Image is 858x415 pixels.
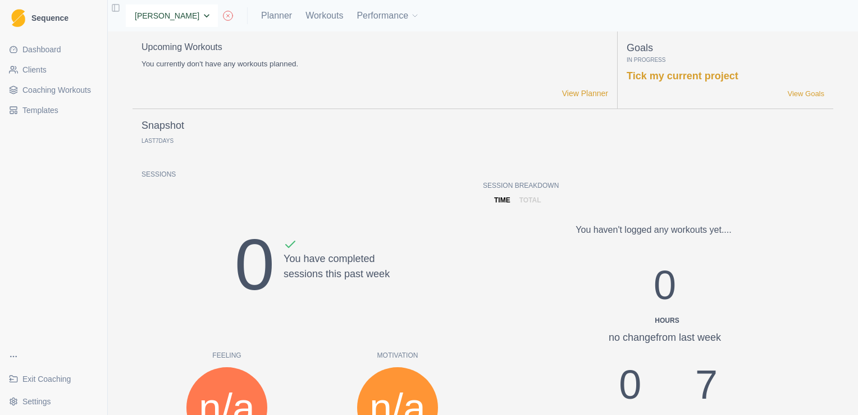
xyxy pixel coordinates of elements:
a: Dashboard [4,40,103,58]
a: Coaching Workouts [4,81,103,99]
p: time [494,195,510,205]
p: Motivation [312,350,483,360]
p: Sessions [142,169,483,179]
p: Goals [627,40,824,56]
p: Snapshot [142,118,184,133]
span: Clients [22,64,47,75]
a: Workouts [305,9,343,22]
div: 0 [235,211,275,319]
button: Performance [357,4,419,27]
p: Upcoming Workouts [142,40,608,54]
span: Coaching Workouts [22,84,91,96]
a: Templates [4,101,103,119]
a: Tick my current project [627,70,738,82]
a: View Planner [562,88,608,100]
span: Sequence [31,14,69,22]
span: Templates [22,105,58,116]
p: In Progress [627,56,824,64]
div: Hours [593,315,741,326]
div: You have completed sessions this past week [284,238,390,319]
button: Settings [4,393,103,411]
p: You haven't logged any workouts yet.... [576,223,731,237]
p: total [519,195,541,205]
p: Last Days [142,138,174,144]
p: Session Breakdown [483,181,824,191]
img: Logo [11,9,25,28]
span: Dashboard [22,44,61,55]
div: no change from last week [588,330,741,345]
a: Planner [261,9,292,22]
div: 0 [588,255,741,326]
span: Exit Coaching [22,373,71,385]
p: Feeling [142,350,312,360]
a: LogoSequence [4,4,103,31]
a: Clients [4,61,103,79]
a: View Goals [787,88,824,100]
span: 7 [156,138,159,144]
p: You currently don't have any workouts planned. [142,58,608,70]
a: Exit Coaching [4,370,103,388]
